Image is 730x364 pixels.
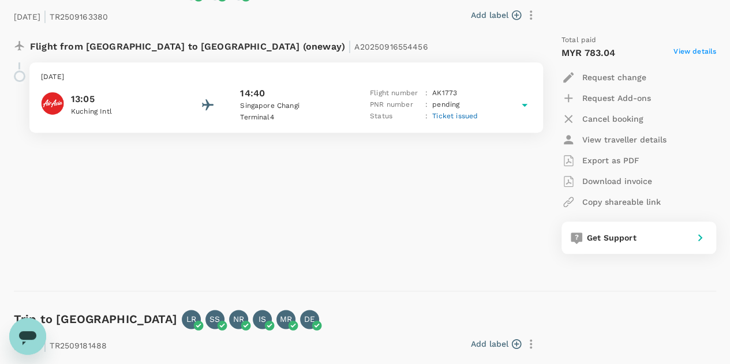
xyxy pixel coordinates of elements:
span: | [43,337,47,353]
p: MYR 783.04 [561,46,616,60]
p: Status [370,111,421,122]
p: Kuching Intl [71,106,175,118]
p: MR [280,313,292,325]
p: Export as PDF [582,155,639,166]
span: Get Support [587,233,637,242]
p: 13:05 [71,92,175,106]
button: Request change [561,67,646,88]
button: Export as PDF [561,150,639,171]
button: Add label [471,338,521,350]
span: Ticket issued [432,112,478,120]
p: DE [304,313,315,325]
button: Cancel booking [561,108,643,129]
p: Copy shareable link [582,196,661,208]
p: Flight number [370,88,421,99]
p: Cancel booking [582,113,643,125]
p: Singapore Changi [240,100,344,112]
p: SS [209,313,220,325]
p: Download invoice [582,175,652,187]
p: IS [259,313,266,325]
span: A20250916554456 [354,42,428,51]
p: [DATE] TR2509181488 [14,333,107,354]
img: AirAsia [41,92,64,115]
p: [DATE] TR2509163380 [14,5,108,25]
p: [DATE] [41,72,531,83]
button: Request Add-ons [561,88,651,108]
button: View traveller details [561,129,667,150]
p: Flight from [GEOGRAPHIC_DATA] to [GEOGRAPHIC_DATA] (oneway) [30,35,428,55]
p: Request Add-ons [582,92,651,104]
span: | [43,8,47,24]
p: Request change [582,72,646,83]
p: pending [432,99,459,111]
p: : [425,88,428,99]
button: Download invoice [561,171,652,192]
span: | [348,38,351,54]
p: 14:40 [240,87,265,100]
p: : [425,111,428,122]
iframe: Button to launch messaging window, conversation in progress [9,318,46,355]
p: AK 1773 [432,88,457,99]
span: View details [673,46,716,60]
p: PNR number [370,99,421,111]
p: : [425,99,428,111]
p: NR [233,313,244,325]
p: Terminal 4 [240,112,344,123]
h6: Trip to [GEOGRAPHIC_DATA] [14,310,177,328]
button: Add label [471,9,521,21]
button: Copy shareable link [561,192,661,212]
p: View traveller details [582,134,667,145]
p: LR [186,313,196,325]
span: Total paid [561,35,597,46]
